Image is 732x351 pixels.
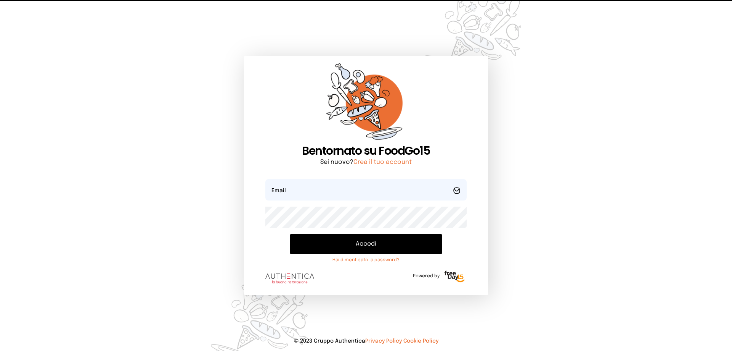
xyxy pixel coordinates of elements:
button: Accedi [290,234,442,254]
p: Sei nuovo? [265,158,467,167]
img: sticker-orange.65babaf.png [326,63,406,144]
img: logo-freeday.3e08031.png [443,269,467,285]
p: © 2023 Gruppo Authentica [12,337,720,345]
h1: Bentornato su FoodGo15 [265,144,467,158]
a: Crea il tuo account [353,159,412,165]
a: Cookie Policy [403,338,438,344]
span: Powered by [413,273,440,279]
a: Hai dimenticato la password? [290,257,442,263]
img: logo.8f33a47.png [265,273,314,283]
a: Privacy Policy [365,338,402,344]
